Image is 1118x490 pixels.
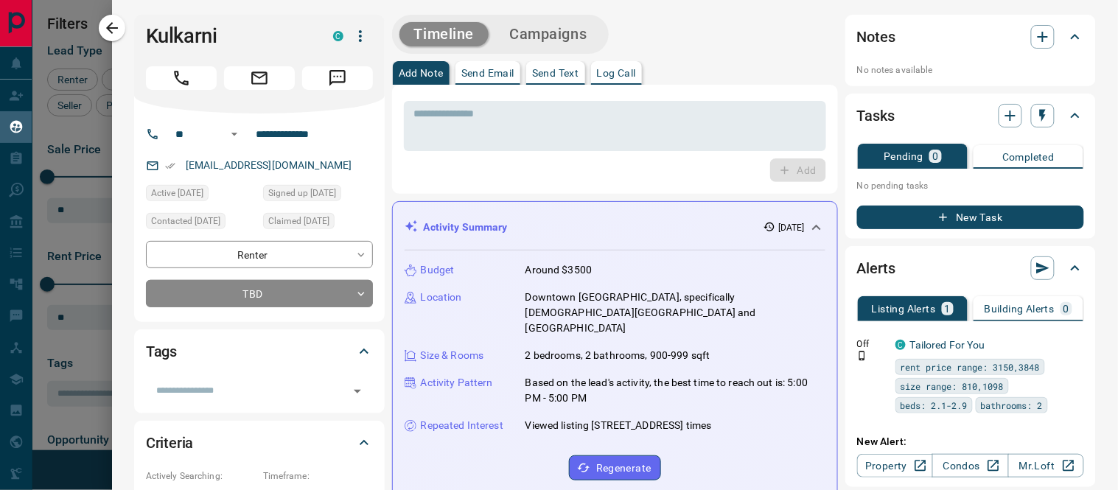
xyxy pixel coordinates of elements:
[857,256,895,280] h2: Alerts
[525,262,593,278] p: Around $3500
[857,251,1084,286] div: Alerts
[263,185,373,206] div: Tue May 21 2024
[981,398,1043,413] span: bathrooms: 2
[985,304,1055,314] p: Building Alerts
[857,454,933,477] a: Property
[901,379,1004,393] span: size range: 810,1098
[901,398,968,413] span: beds: 2.1-2.9
[857,19,1084,55] div: Notes
[146,185,256,206] div: Sun Oct 12 2025
[268,186,336,200] span: Signed up [DATE]
[525,375,825,406] p: Based on the lead's activity, the best time to reach out is: 5:00 PM - 5:00 PM
[263,469,373,483] p: Timeframe:
[857,25,895,49] h2: Notes
[525,290,825,336] p: Downtown [GEOGRAPHIC_DATA], specifically [DEMOGRAPHIC_DATA][GEOGRAPHIC_DATA] and [GEOGRAPHIC_DATA]
[226,125,243,143] button: Open
[910,339,985,351] a: Tailored For You
[224,66,295,90] span: Email
[884,151,923,161] p: Pending
[421,262,455,278] p: Budget
[268,214,329,228] span: Claimed [DATE]
[146,213,256,234] div: Sun Oct 12 2025
[421,418,503,433] p: Repeated Interest
[186,159,352,171] a: [EMAIL_ADDRESS][DOMAIN_NAME]
[857,434,1084,449] p: New Alert:
[263,213,373,234] div: Sun Oct 12 2025
[495,22,601,46] button: Campaigns
[421,375,493,391] p: Activity Pattern
[857,175,1084,197] p: No pending tasks
[1063,304,1069,314] p: 0
[399,68,444,78] p: Add Note
[146,66,217,90] span: Call
[597,68,636,78] p: Log Call
[1008,454,1084,477] a: Mr.Loft
[421,290,462,305] p: Location
[778,221,805,234] p: [DATE]
[165,161,175,171] svg: Email Verified
[569,455,661,480] button: Regenerate
[857,337,887,351] p: Off
[525,418,712,433] p: Viewed listing [STREET_ADDRESS] times
[151,214,220,228] span: Contacted [DATE]
[945,304,951,314] p: 1
[1002,152,1055,162] p: Completed
[857,351,867,361] svg: Push Notification Only
[857,206,1084,229] button: New Task
[333,31,343,41] div: condos.ca
[872,304,936,314] p: Listing Alerts
[932,454,1008,477] a: Condos
[532,68,579,78] p: Send Text
[421,348,484,363] p: Size & Rooms
[857,63,1084,77] p: No notes available
[857,104,895,127] h2: Tasks
[347,381,368,402] button: Open
[302,66,373,90] span: Message
[399,22,489,46] button: Timeline
[857,98,1084,133] div: Tasks
[146,469,256,483] p: Actively Searching:
[146,24,311,48] h1: Kulkarni
[151,186,203,200] span: Active [DATE]
[932,151,938,161] p: 0
[895,340,906,350] div: condos.ca
[901,360,1040,374] span: rent price range: 3150,3848
[146,431,194,455] h2: Criteria
[461,68,514,78] p: Send Email
[146,340,177,363] h2: Tags
[146,280,373,307] div: TBD
[146,334,373,369] div: Tags
[146,241,373,268] div: Renter
[146,425,373,461] div: Criteria
[525,348,710,363] p: 2 bedrooms, 2 bathrooms, 900-999 sqft
[424,220,508,235] p: Activity Summary
[405,214,825,241] div: Activity Summary[DATE]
